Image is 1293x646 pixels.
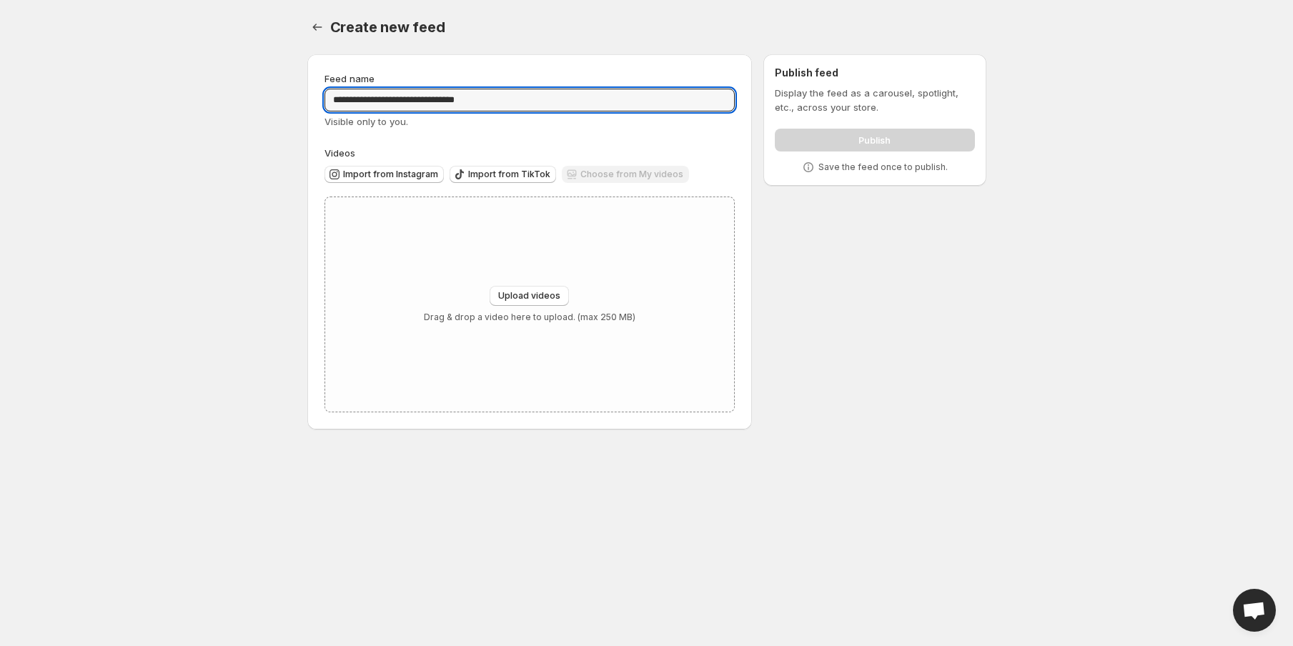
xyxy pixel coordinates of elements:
span: Upload videos [498,290,560,302]
button: Upload videos [490,286,569,306]
p: Drag & drop a video here to upload. (max 250 MB) [424,312,635,323]
span: Create new feed [330,19,445,36]
span: Visible only to you. [325,116,408,127]
button: Import from TikTok [450,166,556,183]
span: Import from TikTok [468,169,550,180]
button: Import from Instagram [325,166,444,183]
p: Save the feed once to publish. [818,161,948,173]
span: Import from Instagram [343,169,438,180]
span: Feed name [325,73,375,84]
p: Display the feed as a carousel, spotlight, etc., across your store. [775,86,974,114]
h2: Publish feed [775,66,974,80]
a: Open chat [1233,589,1276,632]
span: Videos [325,147,355,159]
button: Settings [307,17,327,37]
